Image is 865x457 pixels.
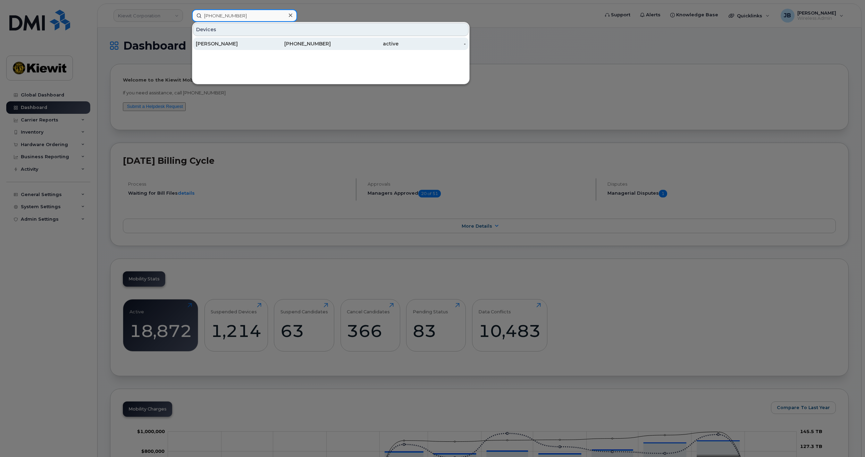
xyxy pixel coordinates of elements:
[835,427,860,452] iframe: Messenger Launcher
[398,40,466,47] div: -
[193,23,469,36] div: Devices
[331,40,398,47] div: active
[193,37,469,50] a: [PERSON_NAME][PHONE_NUMBER]active-
[196,40,263,47] div: [PERSON_NAME]
[263,40,331,47] div: [PHONE_NUMBER]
